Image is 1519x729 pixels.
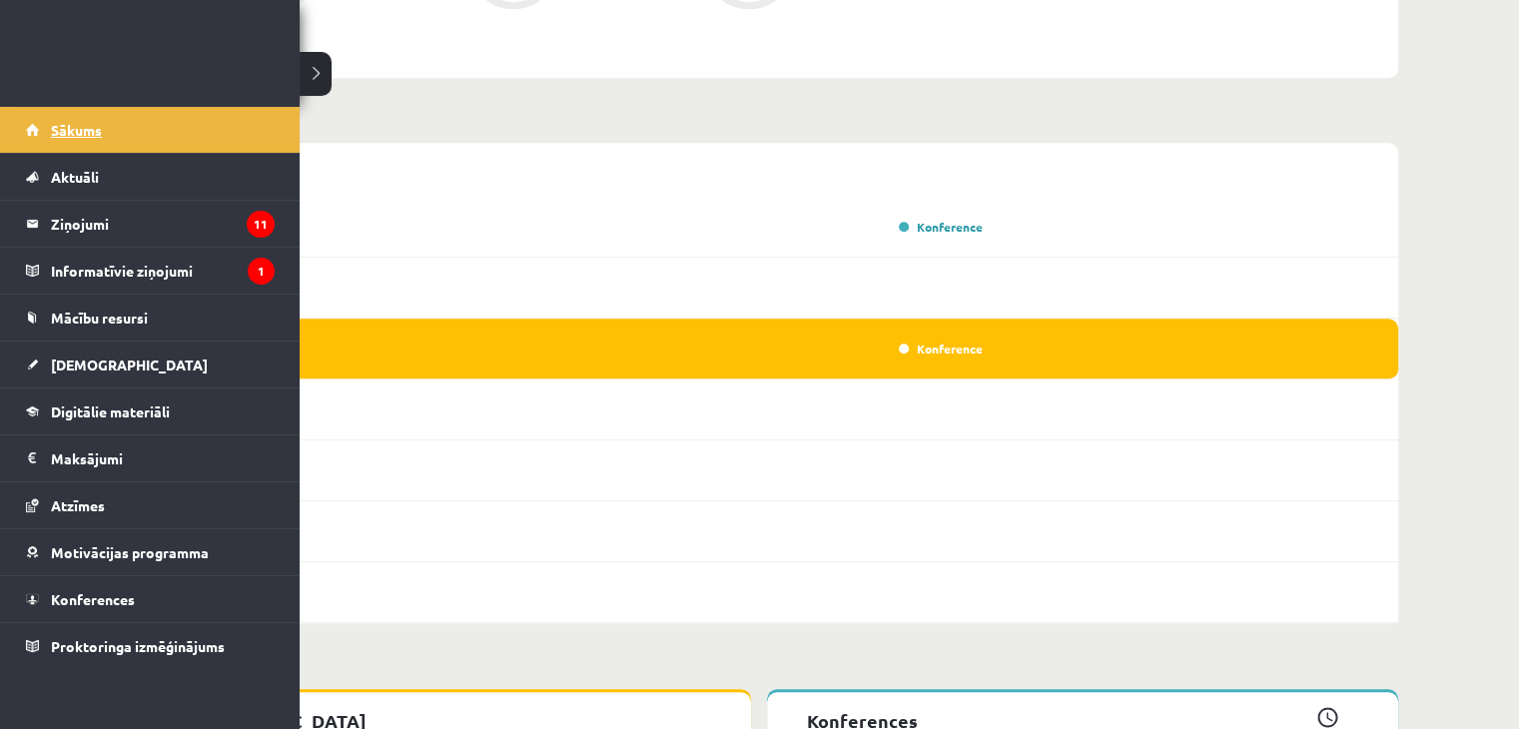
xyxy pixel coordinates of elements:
[899,219,983,235] a: Konference
[51,590,135,608] span: Konferences
[51,356,208,373] span: [DEMOGRAPHIC_DATA]
[51,496,105,514] span: Atzīmes
[120,143,1398,197] div: (06.10 - 12.10)
[51,543,209,561] span: Motivācijas programma
[51,637,225,655] span: Proktoringa izmēģinājums
[51,435,275,481] legend: Maksājumi
[26,388,275,434] a: Digitālie materiāli
[26,295,275,341] a: Mācību resursi
[26,201,275,247] a: Ziņojumi11
[51,121,102,139] span: Sākums
[26,482,275,528] a: Atzīmes
[51,201,275,247] legend: Ziņojumi
[128,104,1390,131] p: Nedēļa
[248,258,275,285] i: 1
[26,248,275,294] a: Informatīvie ziņojumi1
[128,653,1390,680] p: Tuvākās aktivitātes
[26,576,275,622] a: Konferences
[26,107,275,153] a: Sākums
[51,309,148,327] span: Mācību resursi
[51,402,170,420] span: Digitālie materiāli
[26,342,275,387] a: [DEMOGRAPHIC_DATA]
[26,529,275,575] a: Motivācijas programma
[51,168,99,186] span: Aktuāli
[247,211,275,238] i: 11
[899,341,983,357] a: Konference
[26,623,275,669] a: Proktoringa izmēģinājums
[26,435,275,481] a: Maksājumi
[26,154,275,200] a: Aktuāli
[51,248,275,294] legend: Informatīvie ziņojumi
[22,35,182,85] a: Rīgas 1. Tālmācības vidusskola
